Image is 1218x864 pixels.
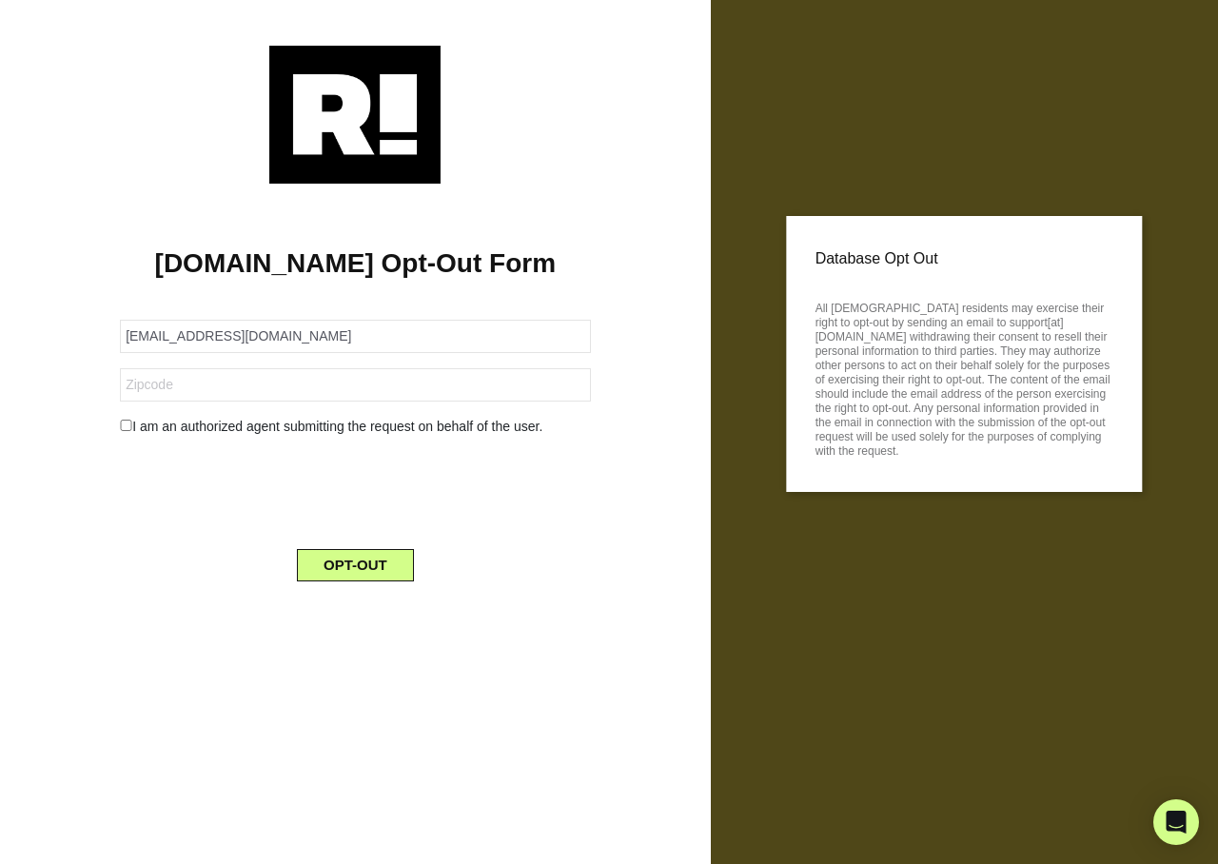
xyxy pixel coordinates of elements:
[210,452,500,526] iframe: reCAPTCHA
[120,368,590,402] input: Zipcode
[269,46,441,184] img: Retention.com
[29,247,682,280] h1: [DOMAIN_NAME] Opt-Out Form
[815,245,1113,273] p: Database Opt Out
[106,417,604,437] div: I am an authorized agent submitting the request on behalf of the user.
[815,296,1113,459] p: All [DEMOGRAPHIC_DATA] residents may exercise their right to opt-out by sending an email to suppo...
[1153,799,1199,845] div: Open Intercom Messenger
[297,549,414,581] button: OPT-OUT
[120,320,590,353] input: Email Address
